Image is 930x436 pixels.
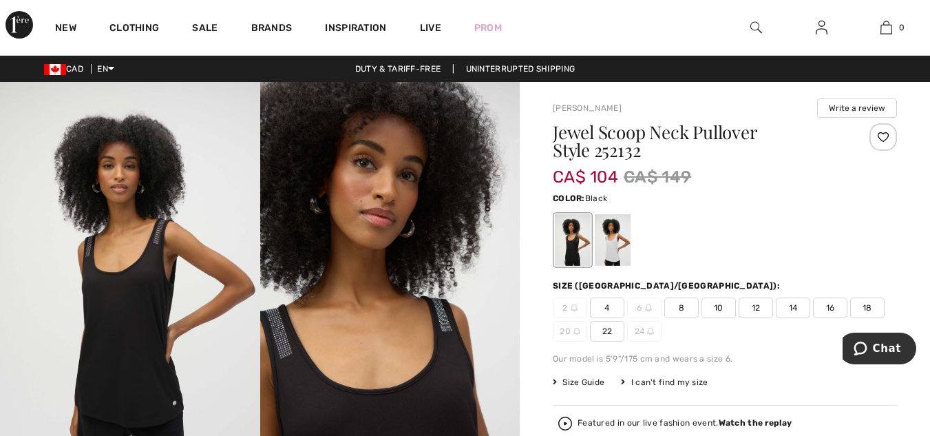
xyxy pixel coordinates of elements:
iframe: Opens a widget where you can chat to one of our agents [843,333,916,367]
span: 2 [553,298,587,318]
span: EN [97,64,114,74]
span: Inspiration [325,22,386,37]
img: Watch the replay [558,417,572,430]
span: 16 [813,298,847,318]
span: 20 [553,321,587,342]
div: Featured in our live fashion event. [578,419,792,428]
span: 6 [627,298,662,318]
span: CA$ 104 [553,154,618,187]
span: CAD [44,64,89,74]
a: 0 [854,19,918,36]
span: Color: [553,194,585,203]
img: 1ère Avenue [6,11,33,39]
h1: Jewel Scoop Neck Pullover Style 252132 [553,123,840,159]
span: 0 [899,21,905,34]
div: Black [555,214,591,266]
img: ring-m.svg [647,328,654,335]
div: Our model is 5'9"/175 cm and wears a size 6. [553,353,897,365]
a: [PERSON_NAME] [553,103,622,113]
span: 12 [739,298,773,318]
span: CA$ 149 [624,165,691,189]
span: 10 [701,298,736,318]
img: search the website [750,19,762,36]
span: 18 [850,298,885,318]
div: I can't find my size [621,376,708,388]
a: Brands [251,22,293,37]
span: 24 [627,321,662,342]
a: Sign In [805,19,838,37]
img: ring-m.svg [571,304,578,311]
a: Live [420,21,441,35]
a: Prom [474,21,502,35]
img: My Bag [880,19,892,36]
img: My Info [816,19,827,36]
span: 22 [590,321,624,342]
img: ring-m.svg [573,328,580,335]
a: Sale [192,22,218,37]
span: 14 [776,298,810,318]
span: 4 [590,298,624,318]
button: Write a review [817,98,897,118]
img: Canadian Dollar [44,64,66,75]
span: 8 [664,298,699,318]
span: Black [585,194,608,203]
span: Size Guide [553,376,604,388]
img: ring-m.svg [645,304,652,311]
a: New [55,22,76,37]
div: Size ([GEOGRAPHIC_DATA]/[GEOGRAPHIC_DATA]): [553,280,783,292]
a: Clothing [109,22,159,37]
div: Vanilla 30 [595,214,631,266]
strong: Watch the replay [719,418,792,428]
